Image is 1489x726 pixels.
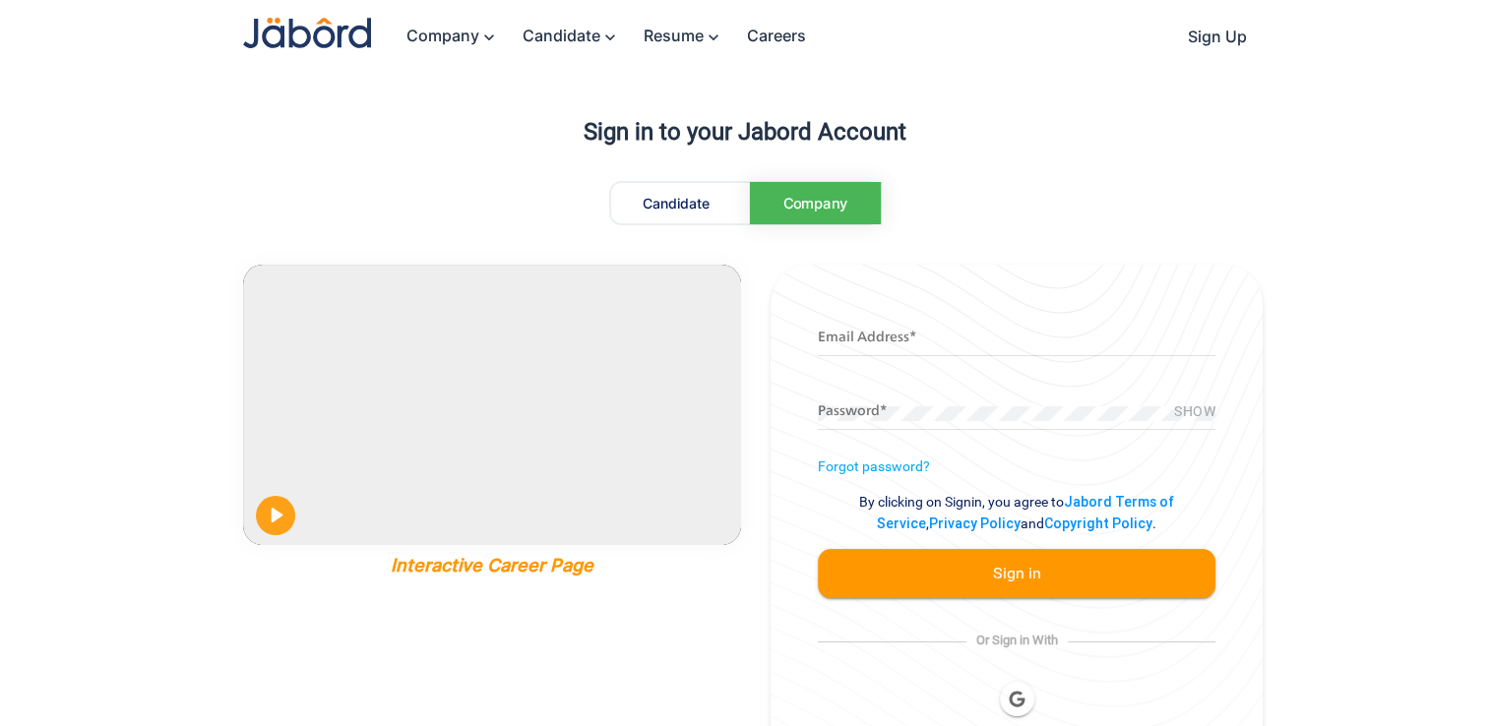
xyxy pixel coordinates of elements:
a: Careers [727,16,806,56]
span: Or Sign in With [966,633,1068,647]
a: Resume [624,16,727,58]
mat-icon: keyboard_arrow_down [600,28,624,47]
a: Copyright Policy [1044,515,1152,531]
mat-icon: keyboard_arrow_down [479,28,503,47]
a: Company [387,16,503,58]
a: Company [750,182,881,224]
span: Candidate [643,195,710,212]
a: Forgot password? [818,458,930,474]
a: Privacy Policy [929,515,1021,531]
h2: Interactive Career Page [243,555,742,575]
a: Candidate [503,16,624,58]
p: By clicking on Signin, you agree to , and . [818,491,1215,535]
span: show [1174,404,1215,420]
button: Sign in [818,549,1215,598]
mat-icon: keyboard_arrow_down [704,28,727,47]
span: Sign in [993,564,1041,582]
button: Play [256,496,295,535]
a: Sign Up [1168,17,1247,57]
img: Jabord [243,18,371,48]
a: Candidate [611,183,741,223]
span: Company [782,195,847,212]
